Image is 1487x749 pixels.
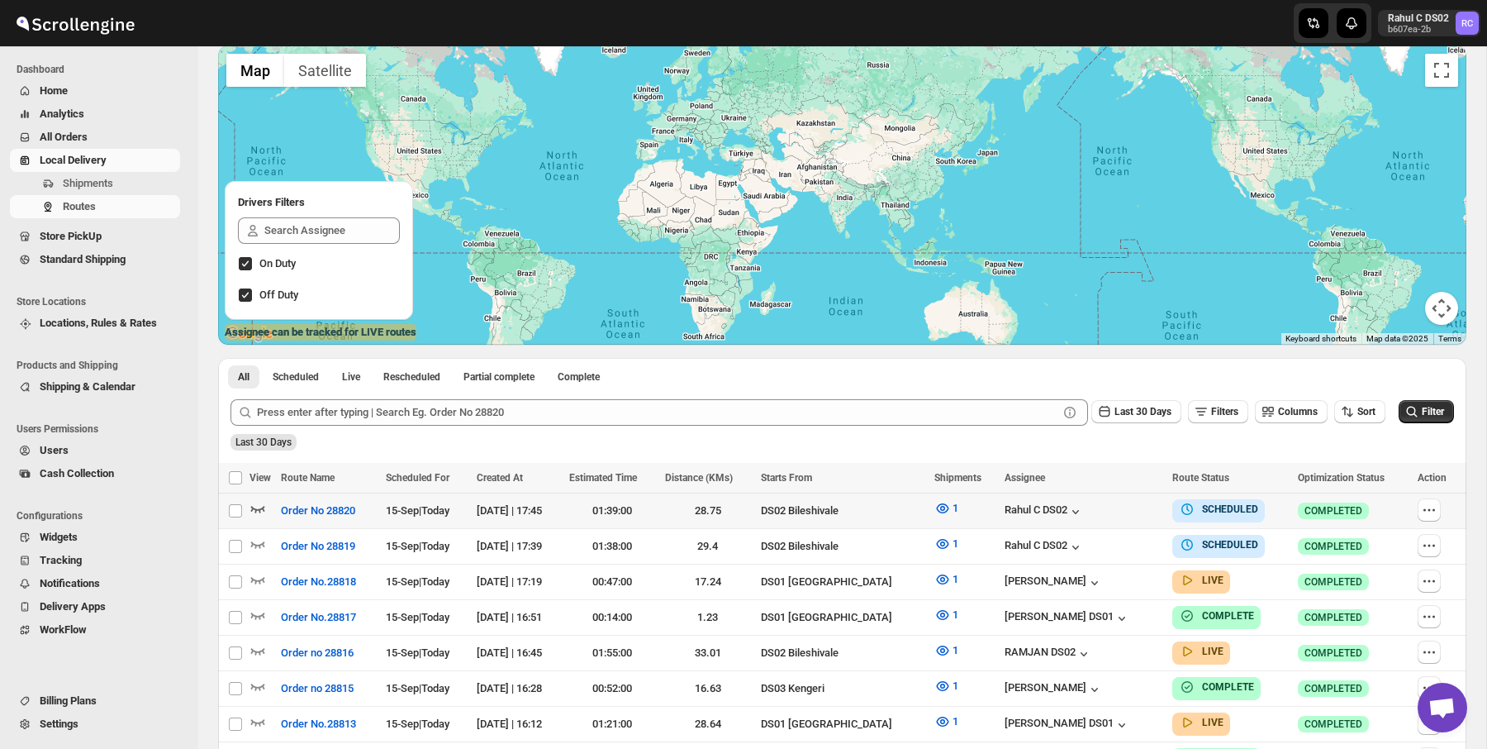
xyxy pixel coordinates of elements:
span: Estimated Time [569,472,637,484]
div: DS02 Bileshivale [761,645,925,661]
span: Order No.28813 [281,716,356,732]
div: 28.64 [665,716,751,732]
button: RAMJAN DS02 [1005,646,1092,662]
b: COMPLETE [1202,610,1254,622]
div: Open chat [1418,683,1467,732]
input: Press enter after typing | Search Eg. Order No 28820 [257,399,1058,426]
button: Notifications [10,572,180,595]
span: Order No 28819 [281,538,355,555]
button: Filter [1399,400,1454,423]
button: Order No 28820 [271,498,365,524]
span: Standard Shipping [40,253,126,265]
span: Action [1418,472,1447,484]
button: 1 [924,495,968,522]
button: WorkFlow [10,618,180,642]
span: COMPLETED [1304,575,1362,589]
span: Starts From [761,472,812,484]
span: 15-Sep | Today [386,646,449,659]
span: Last 30 Days [1114,406,1171,417]
div: 28.75 [665,503,751,519]
b: LIVE [1202,575,1223,586]
div: DS02 Bileshivale [761,538,925,555]
span: COMPLETED [1304,682,1362,695]
button: Settings [10,713,180,736]
span: Filter [1422,406,1444,417]
span: Home [40,84,68,97]
button: 1 [924,602,968,628]
span: 15-Sep | Today [386,540,449,552]
div: [DATE] | 16:45 [477,645,559,661]
label: Assignee can be tracked for LIVE routes [225,324,416,341]
span: COMPLETED [1304,540,1362,553]
button: SCHEDULED [1179,537,1258,553]
span: Map data ©2025 [1366,334,1428,343]
button: Columns [1255,400,1328,423]
span: Off Duty [259,289,298,301]
span: 15-Sep | Today [386,504,449,517]
button: Order no 28815 [271,675,363,702]
button: Users [10,439,180,462]
div: 1.23 [665,609,751,626]
div: [DATE] | 17:39 [477,538,559,555]
img: ScrollEngine [13,2,137,44]
div: [DATE] | 16:28 [477,680,559,697]
div: 29.4 [665,538,751,555]
b: SCHEDULED [1202,539,1258,551]
button: User menu [1378,10,1480,36]
span: Sort [1357,406,1375,417]
div: [PERSON_NAME] [1005,681,1103,698]
span: Store Locations [17,295,187,308]
div: 01:39:00 [569,503,655,519]
span: Columns [1278,406,1318,417]
span: Order No.28817 [281,609,356,626]
p: Rahul C DS02 [1388,12,1449,25]
span: Scheduled [273,370,319,384]
span: Scheduled For [386,472,449,484]
button: [PERSON_NAME] [1005,575,1103,591]
span: Analytics [40,107,84,120]
span: Widgets [40,531,78,543]
span: Billing Plans [40,694,97,707]
span: Route Name [281,472,335,484]
button: Order No.28817 [271,604,366,631]
button: Filters [1188,400,1248,423]
span: Locations, Rules & Rates [40,317,157,329]
button: Toggle fullscreen view [1425,54,1458,87]
b: COMPLETE [1202,681,1254,693]
button: Cash Collection [10,462,180,485]
button: 1 [924,673,968,699]
div: 01:21:00 [569,716,655,732]
span: Partial complete [463,370,534,384]
div: 17.24 [665,574,751,590]
b: LIVE [1202,717,1223,728]
button: Delivery Apps [10,595,180,618]
button: Order no 28816 [271,640,363,666]
span: On Duty [259,257,296,270]
button: Shipping & Calendar [10,375,180,398]
span: COMPLETED [1304,718,1362,731]
div: 00:14:00 [569,609,655,626]
span: Local Delivery [40,154,107,166]
text: RC [1461,18,1473,29]
span: 1 [953,715,958,728]
button: Order No 28819 [271,533,365,560]
span: Dashboard [17,63,187,76]
span: 15-Sep | Today [386,718,449,730]
button: LIVE [1179,643,1223,660]
div: 01:38:00 [569,538,655,555]
span: 1 [953,573,958,585]
div: 16.63 [665,680,751,697]
button: SCHEDULED [1179,501,1258,518]
span: Order no 28815 [281,680,354,697]
button: Locations, Rules & Rates [10,312,180,335]
div: [DATE] | 16:51 [477,609,559,626]
button: Rahul C DS02 [1005,503,1084,520]
b: SCHEDULED [1202,503,1258,515]
span: Live [342,370,360,384]
button: COMPLETE [1179,679,1254,695]
div: 00:52:00 [569,680,655,697]
span: COMPLETED [1304,646,1362,660]
span: 15-Sep | Today [386,682,449,694]
button: LIVE [1179,572,1223,589]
